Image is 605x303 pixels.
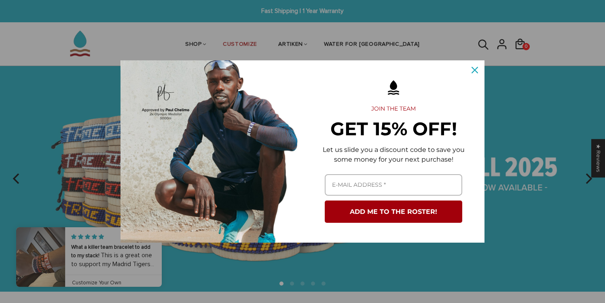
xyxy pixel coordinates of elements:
button: Close [465,60,484,80]
h2: JOIN THE TEAM [315,105,472,113]
p: Let us slide you a discount code to save you some money for your next purchase! [315,145,472,164]
button: ADD ME TO THE ROSTER! [325,201,462,223]
svg: close icon [472,67,478,73]
strong: GET 15% OFF! [330,117,457,140]
input: Email field [325,174,462,196]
